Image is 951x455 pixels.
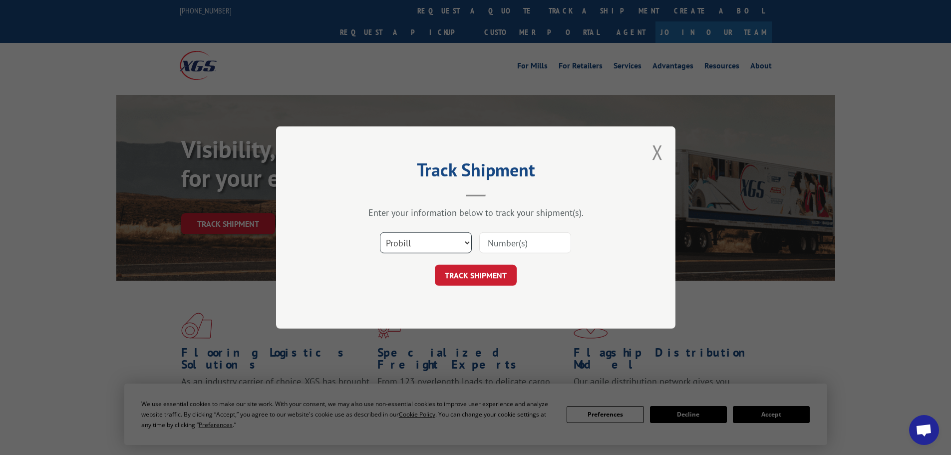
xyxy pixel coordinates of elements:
[326,163,626,182] h2: Track Shipment
[909,415,939,445] a: Open chat
[479,232,571,253] input: Number(s)
[435,265,517,286] button: TRACK SHIPMENT
[326,207,626,218] div: Enter your information below to track your shipment(s).
[652,139,663,165] button: Close modal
